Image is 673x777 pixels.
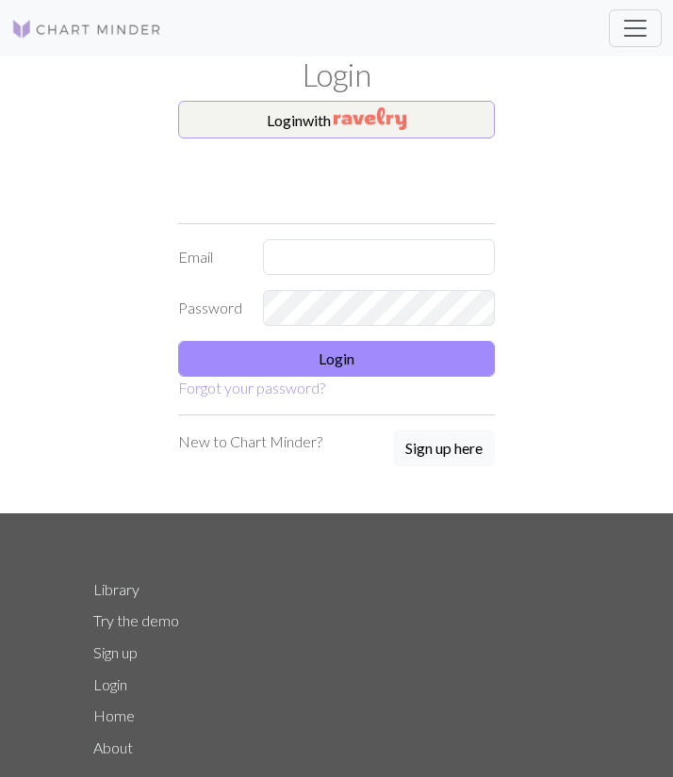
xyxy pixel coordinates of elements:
label: Email [167,239,252,275]
a: Forgot your password? [178,379,325,397]
button: Toggle navigation [609,9,662,47]
h1: Login [82,57,591,93]
img: Ravelry [334,107,406,130]
a: Try the demo [93,611,179,629]
a: Login [93,675,127,693]
button: Sign up here [393,430,495,466]
img: Logo [11,18,162,40]
a: Library [93,580,140,598]
a: Sign up [93,643,138,661]
a: Sign up here [393,430,495,468]
label: Password [167,290,252,326]
button: Login [178,341,495,377]
a: Home [93,706,135,724]
p: New to Chart Minder? [178,430,322,453]
button: Loginwith [178,101,495,138]
a: About [93,738,133,756]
